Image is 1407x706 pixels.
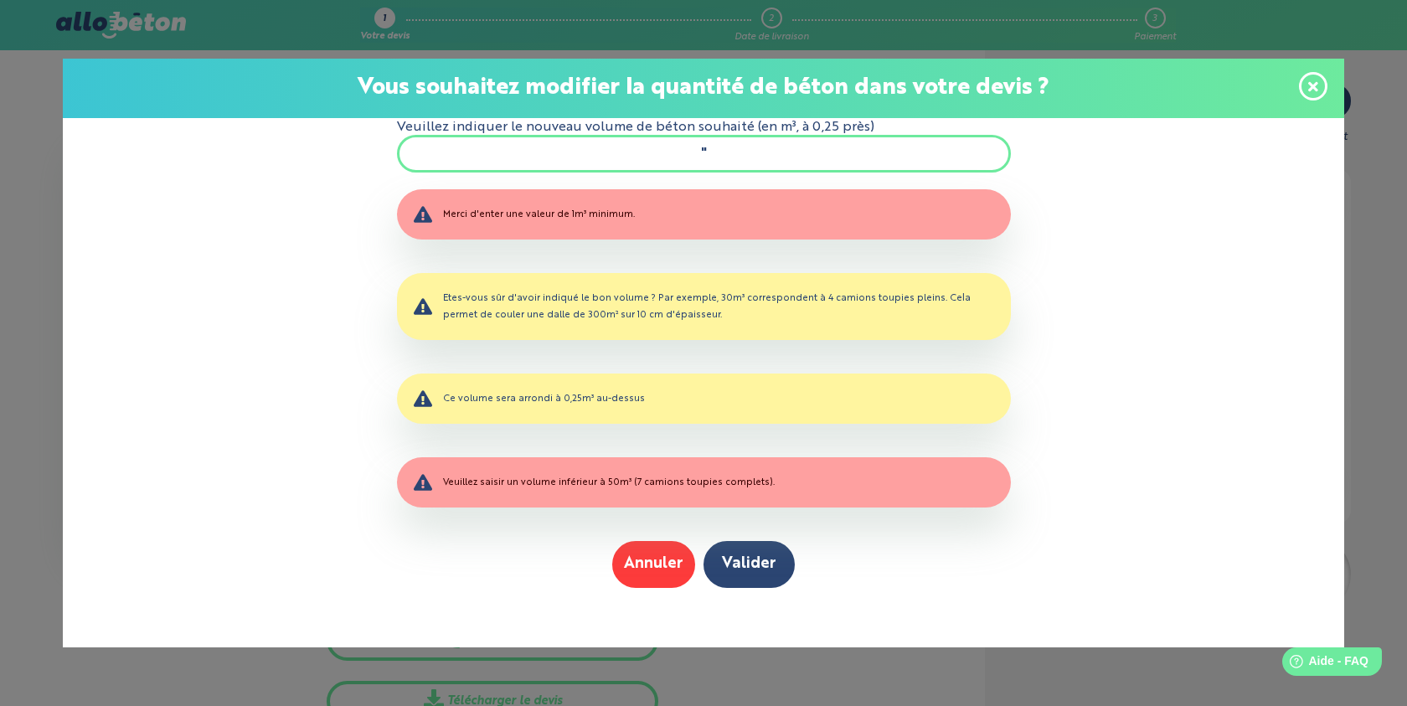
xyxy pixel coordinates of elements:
[703,541,795,587] button: Valider
[80,75,1327,101] p: Vous souhaitez modifier la quantité de béton dans votre devis ?
[397,135,1011,172] input: xxx
[397,374,1011,424] div: Ce volume sera arrondi à 0,25m³ au-dessus
[1258,641,1389,688] iframe: Help widget launcher
[612,541,695,587] button: Annuler
[397,120,1011,135] label: Veuillez indiquer le nouveau volume de béton souhaité (en m³, à 0,25 près)
[397,189,1011,240] div: Merci d'enter une valeur de 1m³ minimum.
[397,457,1011,508] div: Veuillez saisir un volume inférieur à 50m³ (7 camions toupies complets).
[397,273,1011,340] div: Etes-vous sûr d'avoir indiqué le bon volume ? Par exemple, 30m³ correspondent à 4 camions toupies...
